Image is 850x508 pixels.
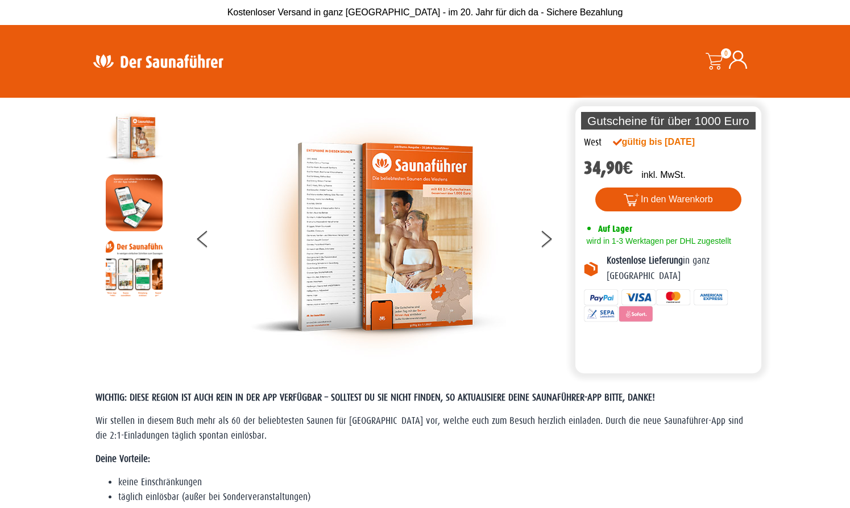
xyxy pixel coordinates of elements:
[595,188,741,211] button: In den Warenkorb
[584,157,633,178] bdi: 34,90
[721,48,731,59] span: 0
[118,475,755,490] li: keine Einschränkungen
[106,174,163,231] img: MOCKUP-iPhone_regional
[118,490,755,505] li: täglich einlösbar (außer bei Sonderveranstaltungen)
[581,112,756,130] p: Gutscheine für über 1000 Euro
[584,236,731,245] span: wird in 1-3 Werktagen per DHL zugestellt
[607,253,753,284] p: in ganz [GEOGRAPHIC_DATA]
[106,240,163,297] img: Anleitung7tn
[250,109,506,365] img: der-saunafuehrer-2025-west
[227,7,623,17] span: Kostenloser Versand in ganz [GEOGRAPHIC_DATA] - im 20. Jahr für dich da - Sichere Bezahlung
[598,223,632,234] span: Auf Lager
[106,109,163,166] img: der-saunafuehrer-2025-west
[623,157,633,178] span: €
[96,415,743,441] span: Wir stellen in diesem Buch mehr als 60 der beliebtesten Saunen für [GEOGRAPHIC_DATA] vor, welche ...
[613,135,720,149] div: gültig bis [DATE]
[641,168,685,182] p: inkl. MwSt.
[96,453,150,464] strong: Deine Vorteile:
[607,255,683,266] b: Kostenlose Lieferung
[96,392,655,403] span: WICHTIG: DIESE REGION IST AUCH REIN IN DER APP VERFÜGBAR – SOLLTEST DU SIE NICHT FINDEN, SO AKTUA...
[584,135,602,150] div: West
